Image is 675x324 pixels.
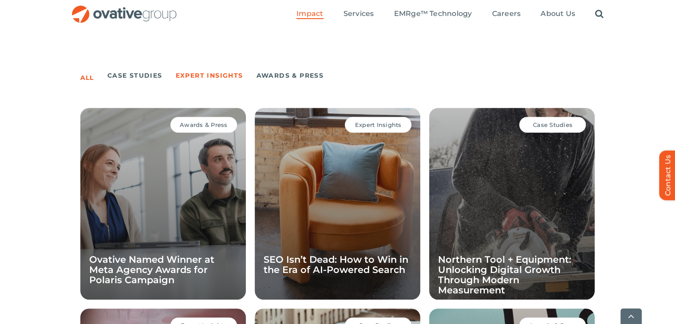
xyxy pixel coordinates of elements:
[71,4,178,13] a: OG_Full_horizontal_RGB
[296,9,323,18] span: Impact
[89,254,214,285] a: Ovative Named Winner at Meta Agency Awards for Polaris Campaign
[595,9,604,19] a: Search
[343,9,374,18] span: Services
[80,67,595,83] ul: Post Filters
[492,9,521,19] a: Careers
[438,254,571,296] a: Northern Tool + Equipment: Unlocking Digital Growth Through Modern Measurement
[80,71,94,84] a: All
[296,9,323,19] a: Impact
[257,69,324,82] a: Awards & Press
[492,9,521,18] span: Careers
[343,9,374,19] a: Services
[541,9,575,18] span: About Us
[264,254,408,275] a: SEO Isn’t Dead: How to Win in the Era of AI-Powered Search
[107,69,162,82] a: Case Studies
[394,9,472,18] span: EMRge™ Technology
[541,9,575,19] a: About Us
[176,69,243,82] a: Expert Insights
[394,9,472,19] a: EMRge™ Technology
